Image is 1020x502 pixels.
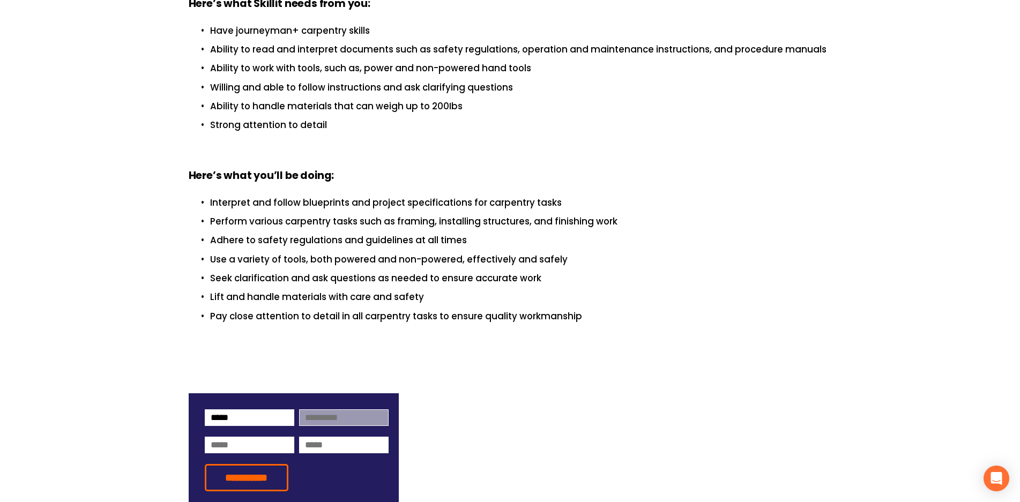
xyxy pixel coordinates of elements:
[210,80,832,95] p: Willing and able to follow instructions and ask clarifying questions
[210,271,832,286] p: Seek clarification and ask questions as needed to ensure accurate work
[210,42,832,57] p: Ability to read and interpret documents such as safety regulations, operation and maintenance ins...
[210,214,832,229] p: Perform various carpentry tasks such as framing, installing structures, and finishing work
[210,309,832,324] p: Pay close attention to detail in all carpentry tasks to ensure quality workmanship
[210,61,832,76] p: Ability to work with tools, such as, power and non-powered hand tools
[210,99,832,114] p: Ability to handle materials that can weigh up to 200Ibs
[210,290,832,304] p: Lift and handle materials with care and safety
[210,118,832,132] p: Strong attention to detail
[210,233,832,248] p: Adhere to safety regulations and guidelines at all times
[189,168,334,183] strong: Here’s what you’ll be doing:
[210,24,832,38] p: Have journeyman+ carpentry skills
[210,196,832,210] p: Interpret and follow blueprints and project specifications for carpentry tasks
[210,252,832,267] p: Use a variety of tools, both powered and non-powered, effectively and safely
[984,466,1009,491] div: Open Intercom Messenger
